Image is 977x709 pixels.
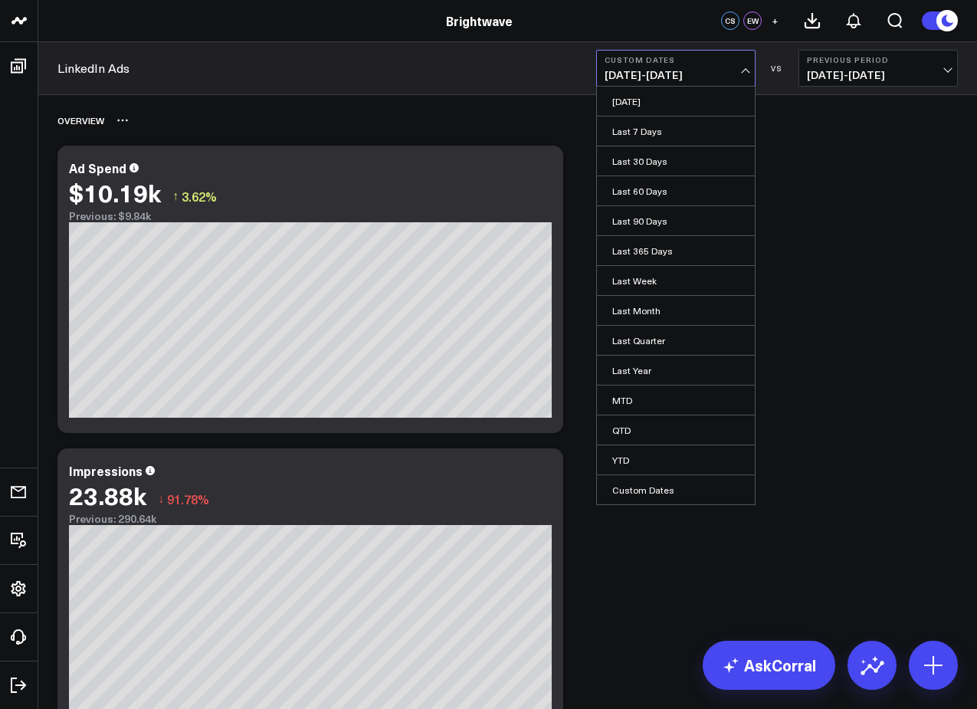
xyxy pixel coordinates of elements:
a: Last Quarter [597,326,755,355]
span: 91.78% [167,491,209,507]
b: Custom Dates [605,55,747,64]
a: LinkedIn Ads [57,60,130,77]
a: YTD [597,445,755,474]
div: Previous: 290.64k [69,513,552,525]
div: VS [763,64,791,73]
a: Last Month [597,296,755,325]
a: Last Year [597,356,755,385]
div: $10.19k [69,179,161,206]
button: Previous Period[DATE]-[DATE] [798,50,958,87]
button: Custom Dates[DATE]-[DATE] [596,50,756,87]
div: Previous: $9.84k [69,210,552,222]
a: [DATE] [597,87,755,116]
a: Last Week [597,266,755,295]
span: ↓ [158,489,164,509]
span: [DATE] - [DATE] [807,69,949,81]
a: Last 365 Days [597,236,755,265]
div: Impressions [69,462,143,479]
div: EW [743,11,762,30]
div: 23.88k [69,481,146,509]
div: Overview [57,103,104,138]
a: Last 30 Days [597,146,755,176]
span: 3.62% [182,188,217,205]
a: Brightwave [446,12,513,29]
a: Last 90 Days [597,206,755,235]
a: QTD [597,415,755,445]
b: Previous Period [807,55,949,64]
a: AskCorral [703,641,835,690]
a: Custom Dates [597,475,755,504]
div: CS [721,11,739,30]
a: Last 60 Days [597,176,755,205]
a: MTD [597,386,755,415]
span: [DATE] - [DATE] [605,69,747,81]
span: ↑ [172,186,179,206]
span: + [772,15,779,26]
a: Last 7 Days [597,117,755,146]
div: Ad Spend [69,159,126,176]
button: + [766,11,784,30]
